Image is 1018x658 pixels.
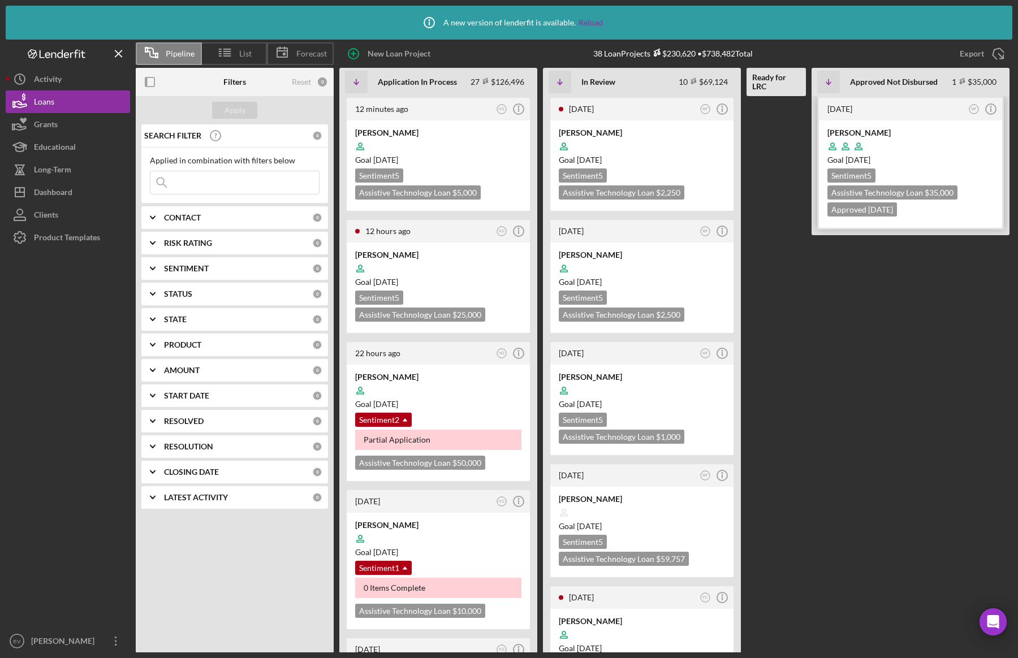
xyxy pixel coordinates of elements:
div: Approved [DATE] [827,202,897,217]
button: MF [698,102,713,117]
span: Goal [559,155,602,164]
text: KG [499,500,504,504]
span: Goal [559,643,602,653]
a: [DATE]MF[PERSON_NAME]Goal [DATE]Sentiment5Assistive Technology Loan $59,757 [549,462,735,579]
text: NG [499,351,504,355]
div: Clients [34,204,58,229]
div: 27 $126,496 [471,77,524,86]
b: SEARCH FILTER [144,131,201,140]
button: MF [698,224,713,239]
div: 0 [312,365,322,375]
time: 2025-09-18 16:49 [355,104,408,114]
div: Long-Term [34,158,71,184]
button: New Loan Project [339,42,442,65]
time: 10/03/2025 [577,155,602,164]
div: New Loan Project [368,42,430,65]
div: Sentiment 5 [559,535,607,549]
b: CONTACT [164,213,201,222]
button: Export [948,42,1012,65]
text: MF [702,351,708,355]
button: MF [967,102,982,117]
span: Goal [559,277,602,287]
div: Assistive Technology Loan [355,456,485,470]
button: KG [494,102,510,117]
b: RISK RATING [164,239,212,248]
time: 2025-09-11 04:11 [827,104,852,114]
a: [DATE]MF[PERSON_NAME]Goal [DATE]Sentiment5Assistive Technology Loan $2,250 [549,96,735,213]
a: 12 minutes agoKG[PERSON_NAME]Goal [DATE]Sentiment5Assistive Technology Loan $5,000 [345,96,532,213]
b: Filters [223,77,246,86]
span: $5,000 [452,188,477,197]
time: 10/08/2025 [577,399,602,409]
time: 2025-09-15 23:47 [559,348,584,358]
button: EV[PERSON_NAME] [6,630,130,652]
div: 0 [317,76,328,88]
time: 2025-09-18 04:57 [365,226,411,236]
span: $1,000 [656,432,680,441]
time: 10/18/2025 [373,277,398,287]
div: Assistive Technology Loan [559,185,684,200]
button: Apply [212,102,257,119]
div: Apply [225,102,245,119]
time: 10/02/2025 [846,155,870,164]
div: [PERSON_NAME] [559,493,725,505]
div: 0 Items Complete [355,578,521,598]
button: NG [494,346,510,361]
text: FC [703,595,708,599]
div: [PERSON_NAME] [559,249,725,261]
div: 0 [312,213,322,223]
div: Assistive Technology Loan [355,185,481,200]
div: 0 [312,441,322,452]
time: 2025-09-15 16:21 [559,470,584,480]
button: KG [494,494,510,509]
div: [PERSON_NAME] [355,127,521,138]
a: 12 hours agoKG[PERSON_NAME]Goal [DATE]Sentiment5Assistive Technology Loan $25,000 [345,218,532,335]
div: Partial Application [355,430,521,450]
button: Product Templates [6,226,130,249]
b: START DATE [164,391,209,400]
b: Approved Not Disbursed [850,77,938,86]
text: KG [499,648,504,652]
time: 2025-09-17 10:09 [355,496,380,506]
button: Dashboard [6,181,130,204]
text: MF [702,229,708,233]
div: 0 [312,314,322,324]
div: Sentiment 5 [559,168,607,183]
div: [PERSON_NAME] [827,127,994,138]
div: Product Templates [34,226,100,252]
button: Loans [6,90,130,113]
time: 2025-09-17 04:51 [569,104,594,114]
button: FC [698,590,713,605]
b: CLOSING DATE [164,467,219,477]
button: Clients [6,204,130,226]
button: Activity [6,68,130,90]
div: Sentiment 5 [355,291,403,305]
a: [DATE]MF[PERSON_NAME]Goal [DATE]Sentiment5Assistive Technology Loan $35,000Approved [DATE] [817,96,1004,230]
text: MF [702,473,708,477]
span: Goal [827,155,870,164]
div: 0 [312,131,322,141]
span: Goal [355,155,398,164]
div: Sentiment 2 [355,413,412,427]
span: $10,000 [452,606,481,616]
span: Goal [559,521,602,531]
b: Application In Process [378,77,457,86]
div: 0 [312,492,322,503]
div: Educational [34,136,76,161]
span: $2,500 [656,310,680,319]
div: 1 $35,000 [952,77,997,86]
button: Grants [6,113,130,136]
span: $59,757 [656,554,685,564]
div: Assistive Technology Loan [559,430,684,444]
b: AMOUNT [164,366,200,375]
div: Assistive Technology Loan $35,000 [827,185,957,200]
div: Assistive Technology Loan [355,604,485,618]
div: 0 [312,467,322,477]
div: A new version of lenderfit is available. [415,8,603,37]
div: Activity [34,68,62,93]
b: LATEST ACTIVITY [164,493,228,502]
div: 38 Loan Projects • $738,482 Total [593,49,753,58]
